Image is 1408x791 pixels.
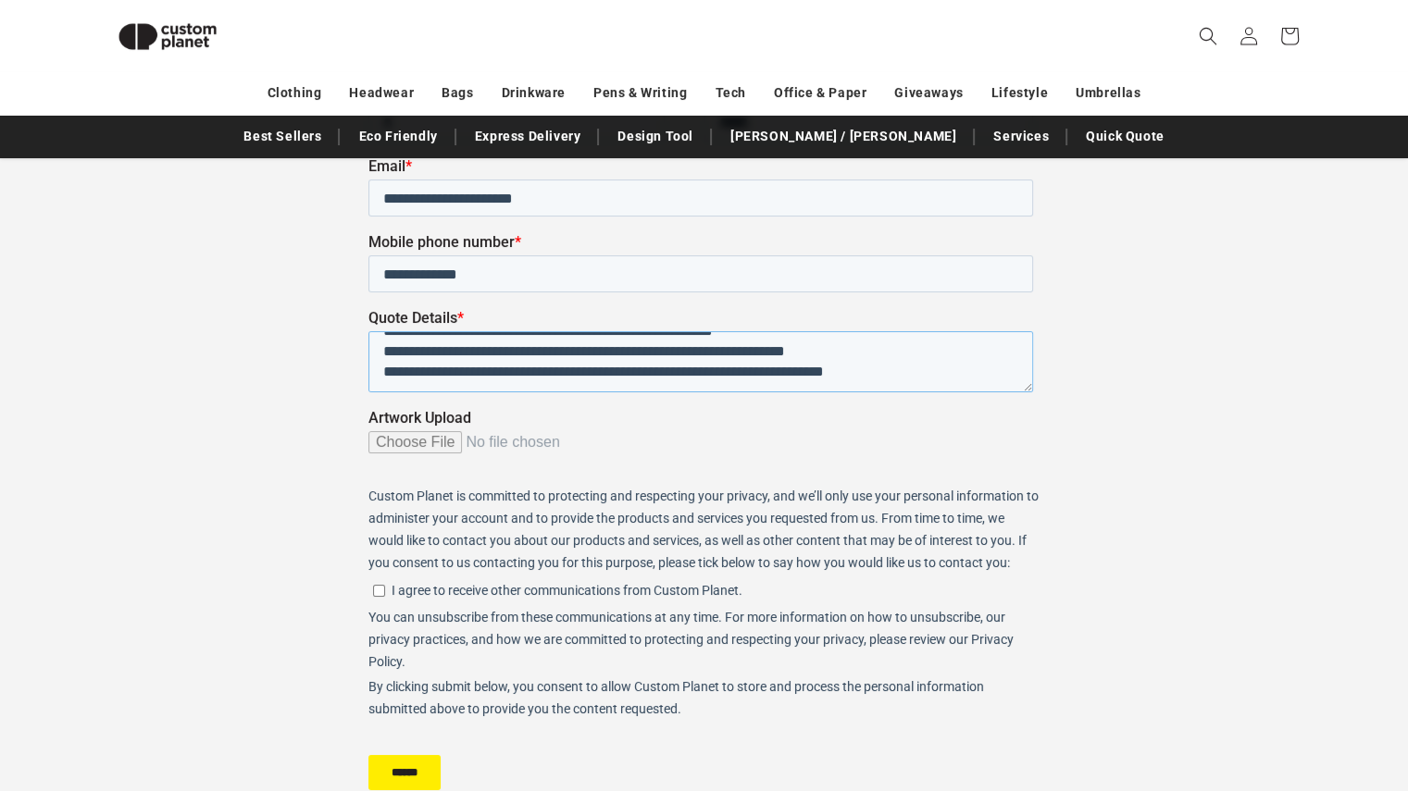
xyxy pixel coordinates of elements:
a: Clothing [268,77,322,109]
a: Quick Quote [1077,120,1174,153]
iframe: Chat Widget [1099,591,1408,791]
a: Best Sellers [234,120,330,153]
a: Headwear [349,77,414,109]
a: Umbrellas [1076,77,1140,109]
a: Tech [715,77,745,109]
a: Giveaways [894,77,963,109]
a: Office & Paper [774,77,866,109]
a: Lifestyle [991,77,1048,109]
a: Bags [442,77,473,109]
a: Express Delivery [466,120,591,153]
a: Drinkware [502,77,566,109]
a: Services [984,120,1058,153]
summary: Search [1188,16,1228,56]
a: Pens & Writing [593,77,687,109]
a: [PERSON_NAME] / [PERSON_NAME] [721,120,966,153]
a: Eco Friendly [349,120,446,153]
a: Design Tool [608,120,703,153]
img: Custom Planet [103,7,232,66]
